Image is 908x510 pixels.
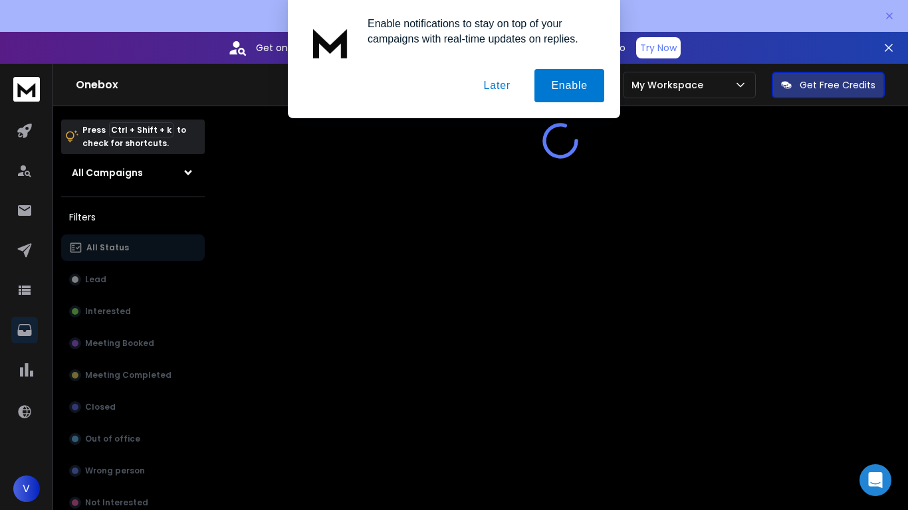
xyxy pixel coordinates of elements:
button: All Campaigns [61,159,205,186]
div: Open Intercom Messenger [859,464,891,496]
button: Enable [534,69,604,102]
button: Later [467,69,526,102]
button: V [13,475,40,502]
h3: Filters [61,208,205,226]
img: notification icon [304,16,357,69]
span: Ctrl + Shift + k [109,122,173,137]
p: Press to check for shortcuts. [82,124,186,150]
div: Enable notifications to stay on top of your campaigns with real-time updates on replies. [357,16,604,46]
h1: All Campaigns [72,166,143,179]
